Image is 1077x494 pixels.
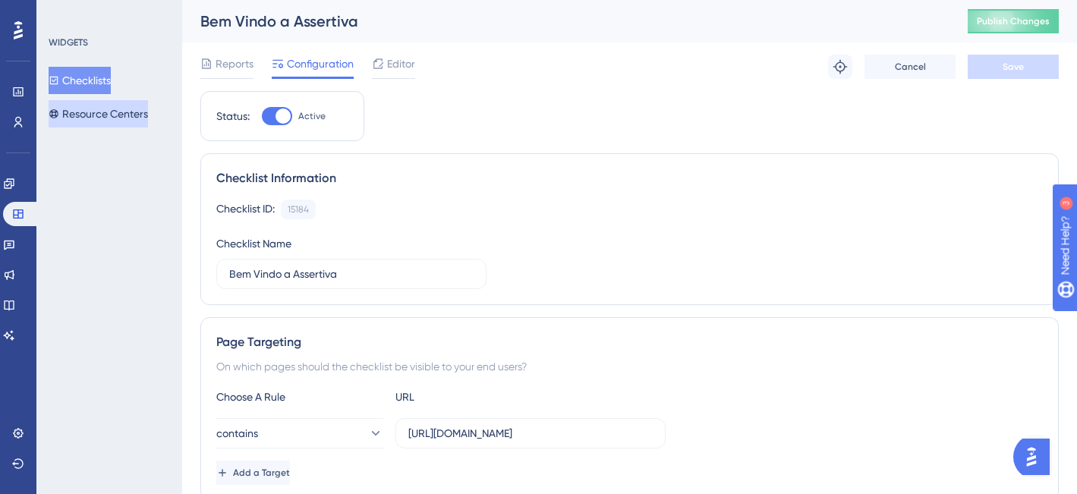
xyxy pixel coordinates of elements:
[1013,434,1059,480] iframe: UserGuiding AI Assistant Launcher
[216,200,275,219] div: Checklist ID:
[216,424,258,442] span: contains
[216,234,291,253] div: Checklist Name
[216,55,254,73] span: Reports
[895,61,926,73] span: Cancel
[216,107,250,125] div: Status:
[968,9,1059,33] button: Publish Changes
[288,203,309,216] div: 15184
[1003,61,1024,73] span: Save
[49,67,111,94] button: Checklists
[864,55,956,79] button: Cancel
[49,36,88,49] div: WIDGETS
[977,15,1050,27] span: Publish Changes
[287,55,354,73] span: Configuration
[216,169,1043,187] div: Checklist Information
[216,357,1043,376] div: On which pages should the checklist be visible to your end users?
[387,55,415,73] span: Editor
[298,110,326,122] span: Active
[105,8,110,20] div: 3
[233,467,290,479] span: Add a Target
[200,11,930,32] div: Bem Vindo a Assertiva
[395,388,562,406] div: URL
[408,425,653,442] input: yourwebsite.com/path
[216,461,290,485] button: Add a Target
[229,266,474,282] input: Type your Checklist name
[216,388,383,406] div: Choose A Rule
[49,100,148,127] button: Resource Centers
[968,55,1059,79] button: Save
[36,4,95,22] span: Need Help?
[216,333,1043,351] div: Page Targeting
[216,418,383,448] button: contains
